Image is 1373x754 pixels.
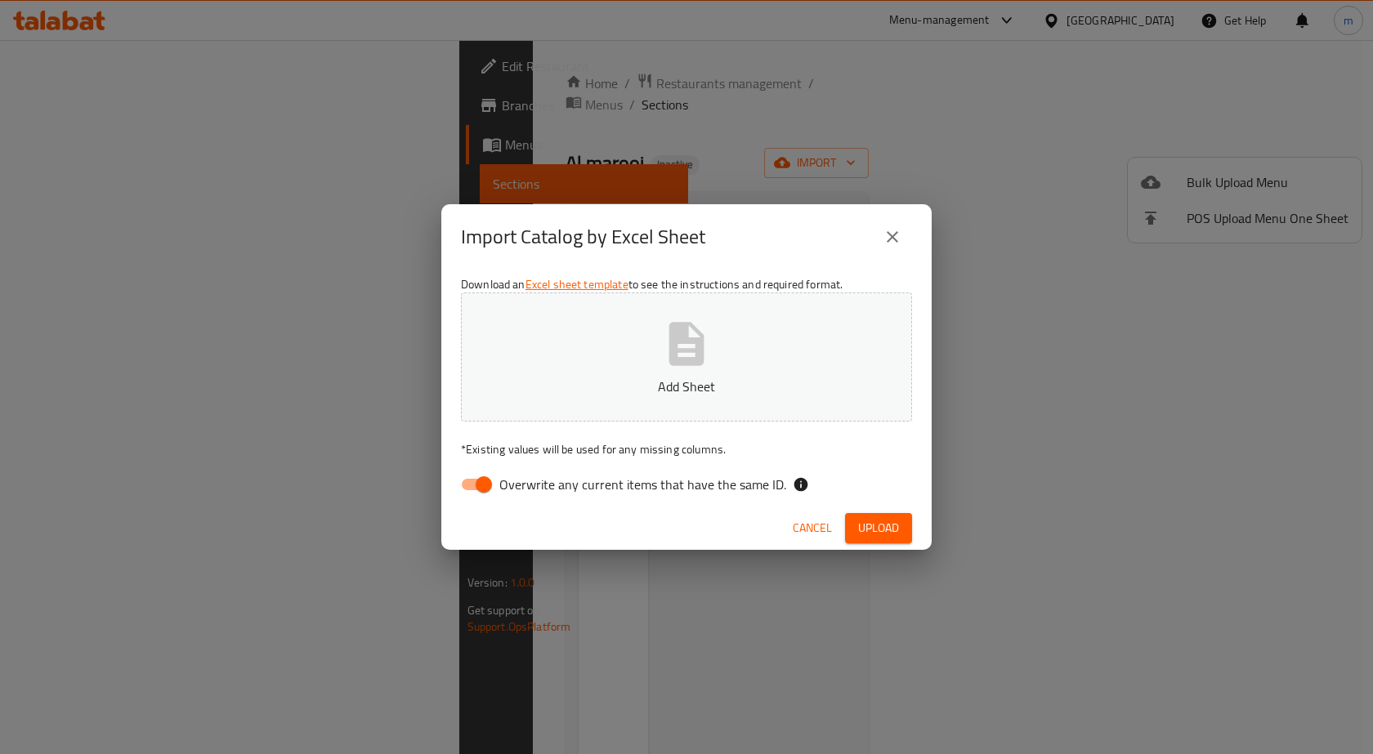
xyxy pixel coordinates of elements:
[793,476,809,493] svg: If the overwrite option isn't selected, then the items that match an existing ID will be ignored ...
[461,224,705,250] h2: Import Catalog by Excel Sheet
[873,217,912,257] button: close
[441,270,932,506] div: Download an to see the instructions and required format.
[461,441,912,457] p: Existing values will be used for any missing columns.
[461,292,912,422] button: Add Sheet
[525,274,628,295] a: Excel sheet template
[499,475,786,494] span: Overwrite any current items that have the same ID.
[486,377,887,396] p: Add Sheet
[858,518,899,538] span: Upload
[786,513,839,543] button: Cancel
[845,513,912,543] button: Upload
[793,518,832,538] span: Cancel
